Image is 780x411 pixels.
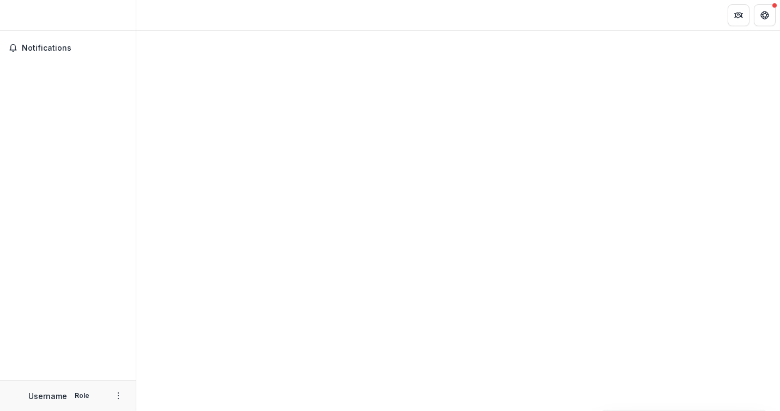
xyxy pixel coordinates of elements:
button: Partners [728,4,749,26]
span: Notifications [22,44,127,53]
p: Role [71,391,93,401]
button: More [112,389,125,402]
button: Notifications [4,39,131,57]
p: Username [28,390,67,402]
button: Get Help [754,4,776,26]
